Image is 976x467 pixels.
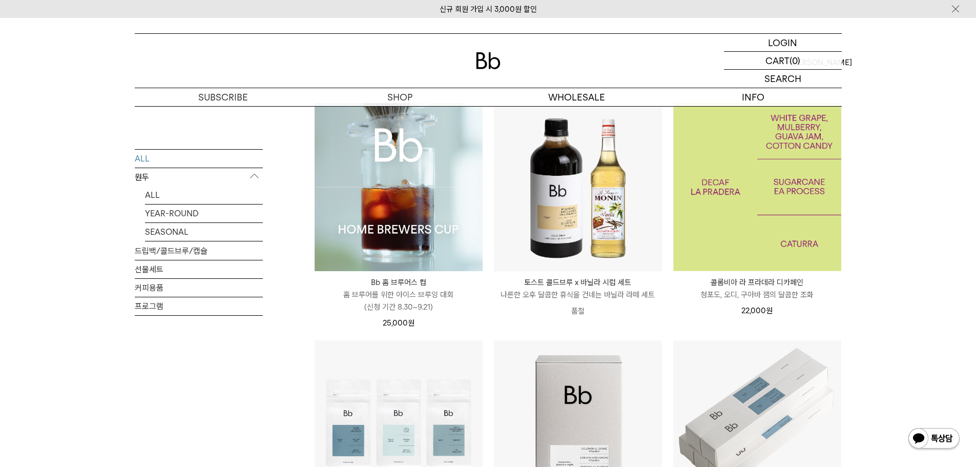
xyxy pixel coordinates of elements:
p: 원두 [135,168,263,186]
p: WHOLESALE [488,88,665,106]
a: SEASONAL [145,222,263,240]
a: 프로그램 [135,297,263,315]
p: 나른한 오후 달콤한 휴식을 건네는 바닐라 라떼 세트 [494,289,662,301]
p: LOGIN [768,34,797,51]
a: SUBSCRIBE [135,88,312,106]
img: 1000001187_add2_054.jpg [673,103,841,271]
img: 로고 [476,52,501,69]
p: (0) [790,52,800,69]
a: CART (0) [724,52,842,70]
p: INFO [665,88,842,106]
p: 콜롬비아 라 프라데라 디카페인 [673,276,841,289]
a: ALL [145,186,263,204]
a: 신규 회원 가입 시 3,000원 할인 [440,5,537,14]
a: 선물세트 [135,260,263,278]
img: Bb 홈 브루어스 컵 [315,103,483,271]
span: 22,000 [741,306,773,315]
img: 토스트 콜드브루 x 바닐라 시럽 세트 [494,103,662,271]
p: CART [765,52,790,69]
span: 원 [766,306,773,315]
a: 토스트 콜드브루 x 바닐라 시럽 세트 나른한 오후 달콤한 휴식을 건네는 바닐라 라떼 세트 [494,276,662,301]
a: SHOP [312,88,488,106]
a: 콜롬비아 라 프라데라 디카페인 [673,103,841,271]
span: 원 [408,318,414,328]
a: 커피용품 [135,278,263,296]
p: 홈 브루어를 위한 아이스 브루잉 대회 (신청 기간 8.30~9.21) [315,289,483,313]
a: YEAR-ROUND [145,204,263,222]
a: Bb 홈 브루어스 컵 홈 브루어를 위한 아이스 브루잉 대회(신청 기간 8.30~9.21) [315,276,483,313]
p: 청포도, 오디, 구아바 잼의 달콤한 조화 [673,289,841,301]
a: ALL [135,149,263,167]
span: 25,000 [383,318,414,328]
p: Bb 홈 브루어스 컵 [315,276,483,289]
a: LOGIN [724,34,842,52]
p: SEARCH [764,70,801,88]
p: 토스트 콜드브루 x 바닐라 시럽 세트 [494,276,662,289]
a: 드립백/콜드브루/캡슐 [135,241,263,259]
p: 품절 [494,301,662,321]
img: 카카오톡 채널 1:1 채팅 버튼 [907,427,961,452]
a: 콜롬비아 라 프라데라 디카페인 청포도, 오디, 구아바 잼의 달콤한 조화 [673,276,841,301]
